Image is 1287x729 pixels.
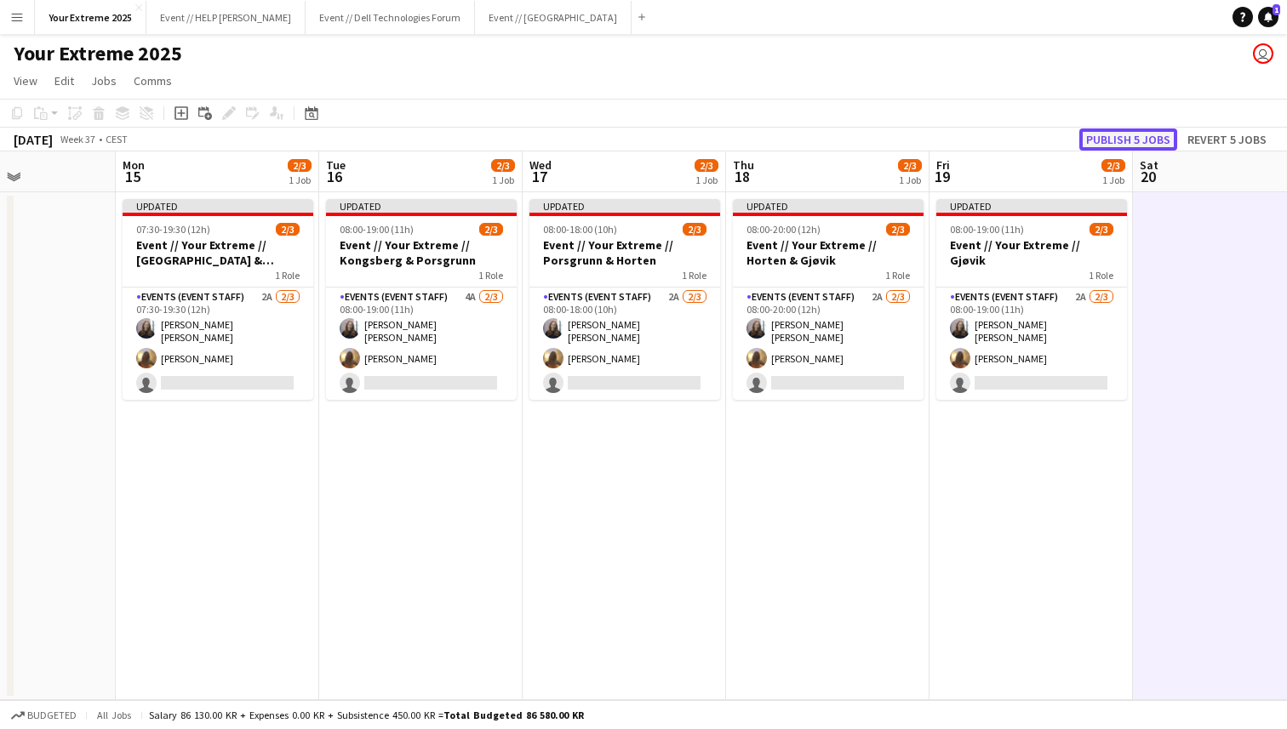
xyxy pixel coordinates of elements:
[529,157,552,173] span: Wed
[936,157,950,173] span: Fri
[733,237,924,268] h3: Event // Your Extreme // Horten & Gjøvik
[529,237,720,268] h3: Event // Your Extreme // Porsgrunn & Horten
[950,223,1024,236] span: 08:00-19:00 (11h)
[479,223,503,236] span: 2/3
[492,174,514,186] div: 1 Job
[84,70,123,92] a: Jobs
[886,223,910,236] span: 2/3
[1253,43,1273,64] app-user-avatar: Lars Songe
[1079,128,1177,151] button: Publish 5 jobs
[1273,4,1280,15] span: 1
[326,237,517,268] h3: Event // Your Extreme // Kongsberg & Porsgrunn
[730,167,754,186] span: 18
[1102,174,1124,186] div: 1 Job
[56,133,99,145] span: Week 37
[134,73,172,88] span: Comms
[326,157,346,173] span: Tue
[123,199,313,213] div: Updated
[127,70,179,92] a: Comms
[120,167,145,186] span: 15
[899,174,921,186] div: 1 Job
[91,73,117,88] span: Jobs
[1090,223,1113,236] span: 2/3
[123,199,313,400] app-job-card: Updated07:30-19:30 (12h)2/3Event // Your Extreme // [GEOGRAPHIC_DATA] & [GEOGRAPHIC_DATA]1 RoleEv...
[94,709,134,721] span: All jobs
[682,269,706,282] span: 1 Role
[683,223,706,236] span: 2/3
[529,199,720,213] div: Updated
[306,1,475,34] button: Event // Dell Technologies Forum
[1140,157,1158,173] span: Sat
[543,223,617,236] span: 08:00-18:00 (10h)
[48,70,81,92] a: Edit
[323,167,346,186] span: 16
[695,174,718,186] div: 1 Job
[54,73,74,88] span: Edit
[936,237,1127,268] h3: Event // Your Extreme // Gjøvik
[326,199,517,213] div: Updated
[733,199,924,213] div: Updated
[146,1,306,34] button: Event // HELP [PERSON_NAME]
[1181,128,1273,151] button: Revert 5 jobs
[14,73,37,88] span: View
[14,131,53,148] div: [DATE]
[733,199,924,400] app-job-card: Updated08:00-20:00 (12h)2/3Event // Your Extreme // Horten & Gjøvik1 RoleEvents (Event Staff)2A2/...
[106,133,128,145] div: CEST
[27,709,77,721] span: Budgeted
[123,157,145,173] span: Mon
[527,167,552,186] span: 17
[340,223,414,236] span: 08:00-19:00 (11h)
[733,157,754,173] span: Thu
[1089,269,1113,282] span: 1 Role
[695,159,718,172] span: 2/3
[123,237,313,268] h3: Event // Your Extreme // [GEOGRAPHIC_DATA] & [GEOGRAPHIC_DATA]
[475,1,632,34] button: Event // [GEOGRAPHIC_DATA]
[885,269,910,282] span: 1 Role
[35,1,146,34] button: Your Extreme 2025
[898,159,922,172] span: 2/3
[149,709,584,721] div: Salary 86 130.00 KR + Expenses 0.00 KR + Subsistence 450.00 KR =
[275,269,300,282] span: 1 Role
[478,269,503,282] span: 1 Role
[443,709,584,721] span: Total Budgeted 86 580.00 KR
[276,223,300,236] span: 2/3
[136,223,210,236] span: 07:30-19:30 (12h)
[289,174,311,186] div: 1 Job
[9,706,79,725] button: Budgeted
[1258,7,1278,27] a: 1
[746,223,821,236] span: 08:00-20:00 (12h)
[14,41,182,66] h1: Your Extreme 2025
[936,288,1127,400] app-card-role: Events (Event Staff)2A2/308:00-19:00 (11h)[PERSON_NAME] [PERSON_NAME][PERSON_NAME]
[326,199,517,400] app-job-card: Updated08:00-19:00 (11h)2/3Event // Your Extreme // Kongsberg & Porsgrunn1 RoleEvents (Event Staf...
[936,199,1127,213] div: Updated
[529,199,720,400] app-job-card: Updated08:00-18:00 (10h)2/3Event // Your Extreme // Porsgrunn & Horten1 RoleEvents (Event Staff)2...
[326,288,517,400] app-card-role: Events (Event Staff)4A2/308:00-19:00 (11h)[PERSON_NAME] [PERSON_NAME][PERSON_NAME]
[1101,159,1125,172] span: 2/3
[7,70,44,92] a: View
[288,159,312,172] span: 2/3
[934,167,950,186] span: 19
[123,288,313,400] app-card-role: Events (Event Staff)2A2/307:30-19:30 (12h)[PERSON_NAME] [PERSON_NAME][PERSON_NAME]
[529,288,720,400] app-card-role: Events (Event Staff)2A2/308:00-18:00 (10h)[PERSON_NAME] [PERSON_NAME][PERSON_NAME]
[936,199,1127,400] app-job-card: Updated08:00-19:00 (11h)2/3Event // Your Extreme // Gjøvik1 RoleEvents (Event Staff)2A2/308:00-19...
[1137,167,1158,186] span: 20
[491,159,515,172] span: 2/3
[733,288,924,400] app-card-role: Events (Event Staff)2A2/308:00-20:00 (12h)[PERSON_NAME] [PERSON_NAME][PERSON_NAME]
